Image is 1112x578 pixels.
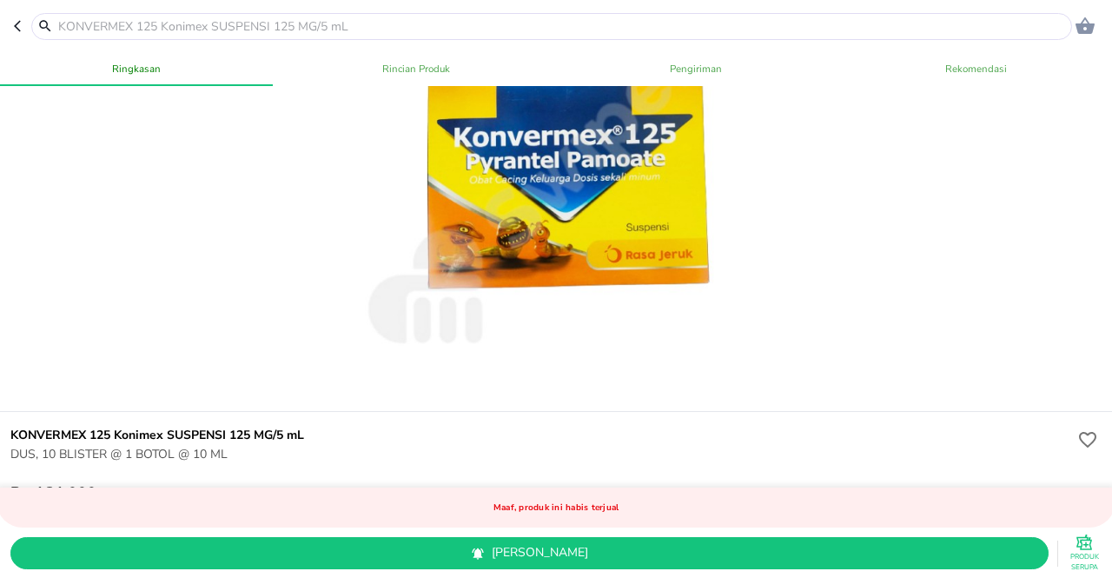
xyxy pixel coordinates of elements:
[10,482,97,503] p: Rp 131.000
[10,445,1074,463] p: DUS, 10 BLISTER @ 1 BOTOL @ 10 ML
[10,538,1049,570] button: [PERSON_NAME]
[10,426,1074,445] h6: KONVERMEX 125 Konimex SUSPENSI 125 MG/5 mL
[493,492,619,523] p: Maaf, produk ini habis terjual
[566,60,825,77] span: Pengiriman
[56,17,1068,36] input: KONVERMEX 125 Konimex SUSPENSI 125 MG/5 mL
[1067,552,1102,573] p: Produk Serupa
[1067,536,1102,571] button: Produk Serupa
[287,60,546,77] span: Rincian Produk
[24,543,1035,565] span: [PERSON_NAME]
[846,60,1105,77] span: Rekomendasi
[7,60,266,77] span: Ringkasan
